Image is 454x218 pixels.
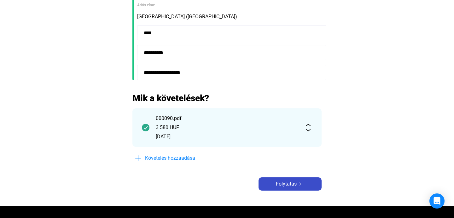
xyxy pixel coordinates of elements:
div: [GEOGRAPHIC_DATA] ([GEOGRAPHIC_DATA]) [137,13,322,20]
button: Folytatásarrow-right-white [259,177,322,191]
span: Folytatás [276,180,297,188]
div: 3 580 HUF [156,124,298,131]
span: Követelés hozzáadása [145,154,195,162]
div: Adós címe [137,2,322,8]
div: [DATE] [156,133,298,141]
div: 000090.pdf [156,115,298,122]
img: checkmark-darker-green-circle [142,124,149,131]
img: arrow-right-white [297,182,304,186]
img: plus-blue [134,154,142,162]
div: Open Intercom Messenger [429,193,445,209]
button: plus-blueKövetelés hozzáadása [132,152,227,165]
h2: Mik a követelések? [132,93,322,104]
img: expand [305,124,312,131]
